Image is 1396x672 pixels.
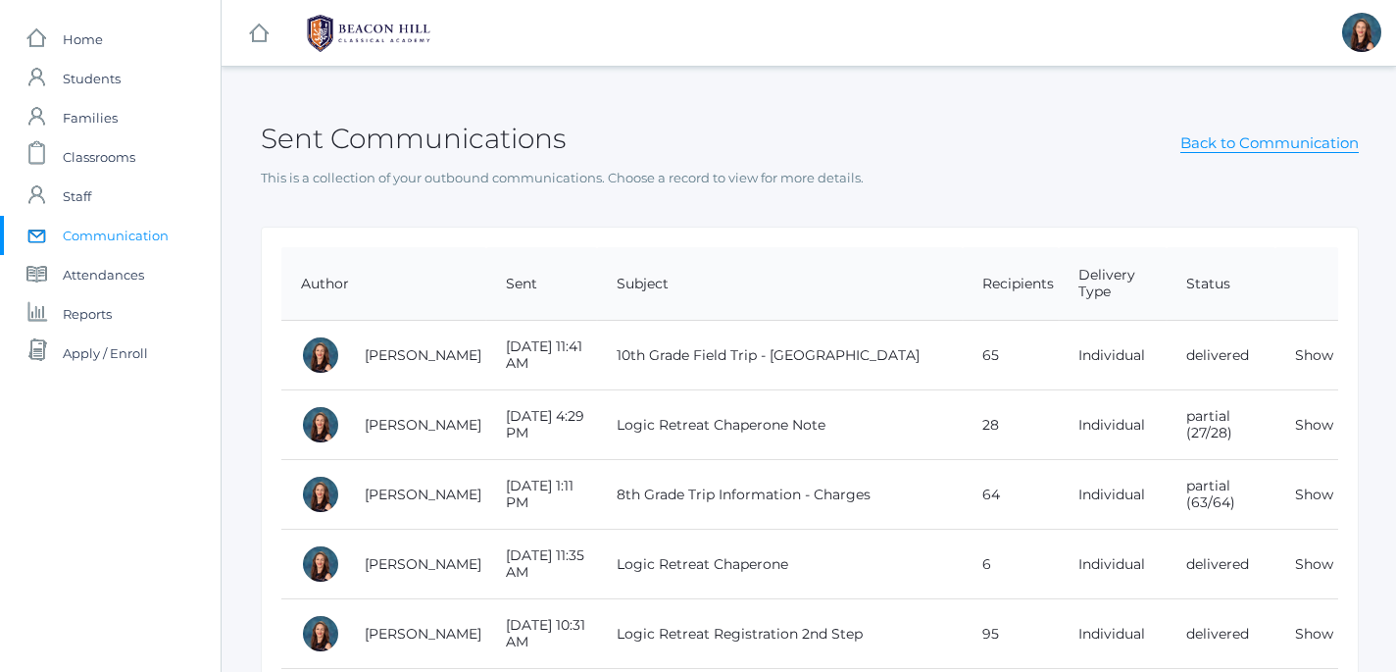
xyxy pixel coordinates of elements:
td: [DATE] 4:29 PM [486,390,597,460]
td: [DATE] 11:41 AM [486,321,597,390]
span: Staff [63,177,91,216]
div: Hilary Erickson [1342,13,1381,52]
th: Subject [597,247,963,321]
td: Logic Retreat Registration 2nd Step [597,599,963,669]
td: delivered [1167,599,1275,669]
td: partial (27/28) [1167,390,1275,460]
a: [PERSON_NAME] [365,486,481,503]
a: Show [1295,625,1333,643]
td: Individual [1059,390,1167,460]
td: Logic Retreat Chaperone Note [597,390,963,460]
h2: Sent Communications [261,124,566,154]
td: 65 [963,321,1059,390]
div: Hilary Erickson [301,475,340,514]
td: delivered [1167,321,1275,390]
img: BHCALogos-05-308ed15e86a5a0abce9b8dd61676a3503ac9727e845dece92d48e8588c001991.png [295,9,442,58]
td: [DATE] 11:35 AM [486,530,597,599]
span: Communication [63,216,169,255]
a: [PERSON_NAME] [365,555,481,573]
span: Apply / Enroll [63,334,148,373]
div: Hilary Erickson [301,614,340,653]
td: Individual [1059,530,1167,599]
td: Individual [1059,321,1167,390]
td: Individual [1059,460,1167,530]
a: Show [1295,346,1333,364]
th: Sent [486,247,597,321]
a: [PERSON_NAME] [365,346,481,364]
th: Recipients [963,247,1059,321]
a: Show [1295,416,1333,434]
span: Families [63,98,118,137]
span: Students [63,59,121,98]
td: 6 [963,530,1059,599]
a: Show [1295,555,1333,573]
span: Classrooms [63,137,135,177]
td: [DATE] 1:11 PM [486,460,597,530]
td: 10th Grade Field Trip - [GEOGRAPHIC_DATA] [597,321,963,390]
a: Show [1295,486,1333,503]
td: 64 [963,460,1059,530]
td: 8th Grade Trip Information - Charges [597,460,963,530]
p: This is a collection of your outbound communications. Choose a record to view for more details. [261,169,1359,188]
a: [PERSON_NAME] [365,625,481,643]
td: Logic Retreat Chaperone [597,530,963,599]
a: Back to Communication [1180,133,1359,153]
td: partial (63/64) [1167,460,1275,530]
th: Author [281,247,486,321]
td: delivered [1167,530,1275,599]
td: [DATE] 10:31 AM [486,599,597,669]
div: Hilary Erickson [301,405,340,444]
a: [PERSON_NAME] [365,416,481,434]
td: 95 [963,599,1059,669]
span: Home [63,20,103,59]
span: Reports [63,294,112,334]
td: 28 [963,390,1059,460]
div: Hilary Erickson [301,544,340,584]
span: Attendances [63,255,144,294]
td: Individual [1059,599,1167,669]
div: Hilary Erickson [301,336,340,375]
th: Status [1167,247,1275,321]
th: Delivery Type [1059,247,1167,321]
